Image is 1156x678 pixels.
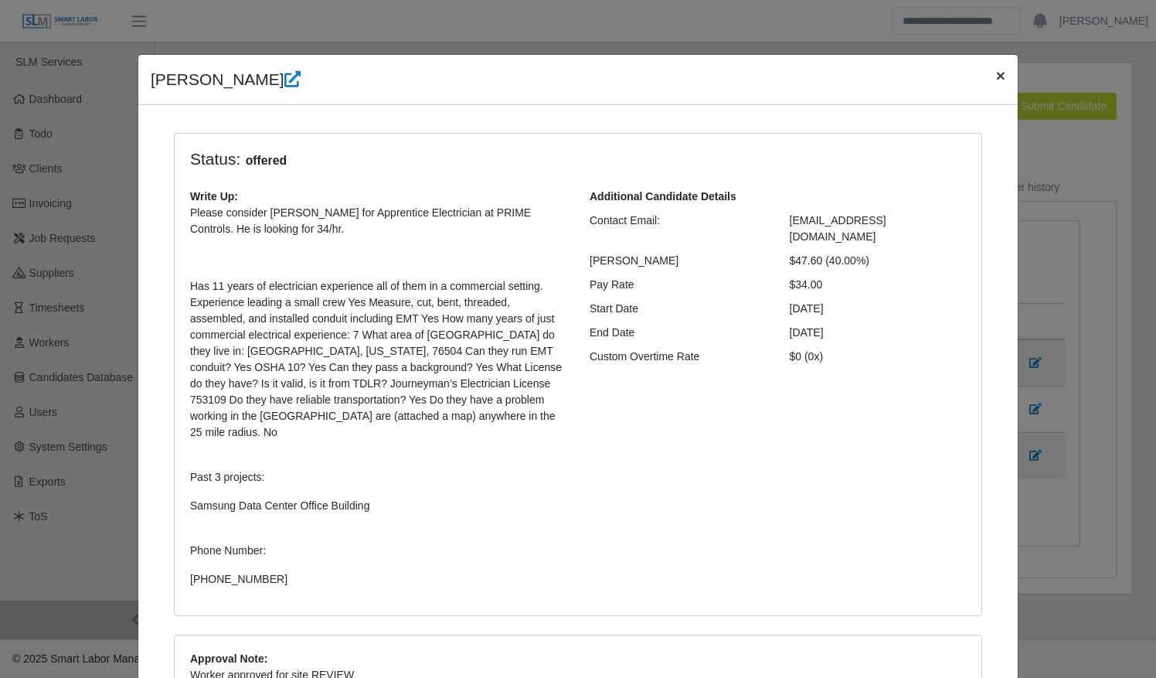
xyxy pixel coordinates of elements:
[578,213,778,245] div: Contact Email:
[190,205,566,588] p: Has 11 years of electrician experience all of them in a commercial setting. Experience leading a ...
[590,190,736,203] b: Additional Candidate Details
[790,326,824,339] span: [DATE]
[190,205,566,237] p: Please consider [PERSON_NAME] for Apprentice Electrician at PRIME Controls. He is looking for 34/hr.
[578,325,778,341] div: End Date
[778,277,978,293] div: $34.00
[578,253,778,269] div: [PERSON_NAME]
[778,253,978,269] div: $47.60 (40.00%)
[778,301,978,317] div: [DATE]
[190,190,238,203] b: Write Up:
[190,543,566,559] p: Phone Number:
[996,66,1005,84] span: ×
[790,350,824,363] span: $0 (0x)
[578,349,778,365] div: Custom Overtime Rate
[790,214,886,243] span: [EMAIL_ADDRESS][DOMAIN_NAME]
[984,55,1018,96] button: Close
[190,571,566,588] p: [PHONE_NUMBER]
[240,152,291,170] span: offered
[190,149,767,170] h4: Status:
[578,277,778,293] div: Pay Rate
[190,469,566,486] p: Past 3 projects:
[578,301,778,317] div: Start Date
[151,67,301,92] h4: [PERSON_NAME]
